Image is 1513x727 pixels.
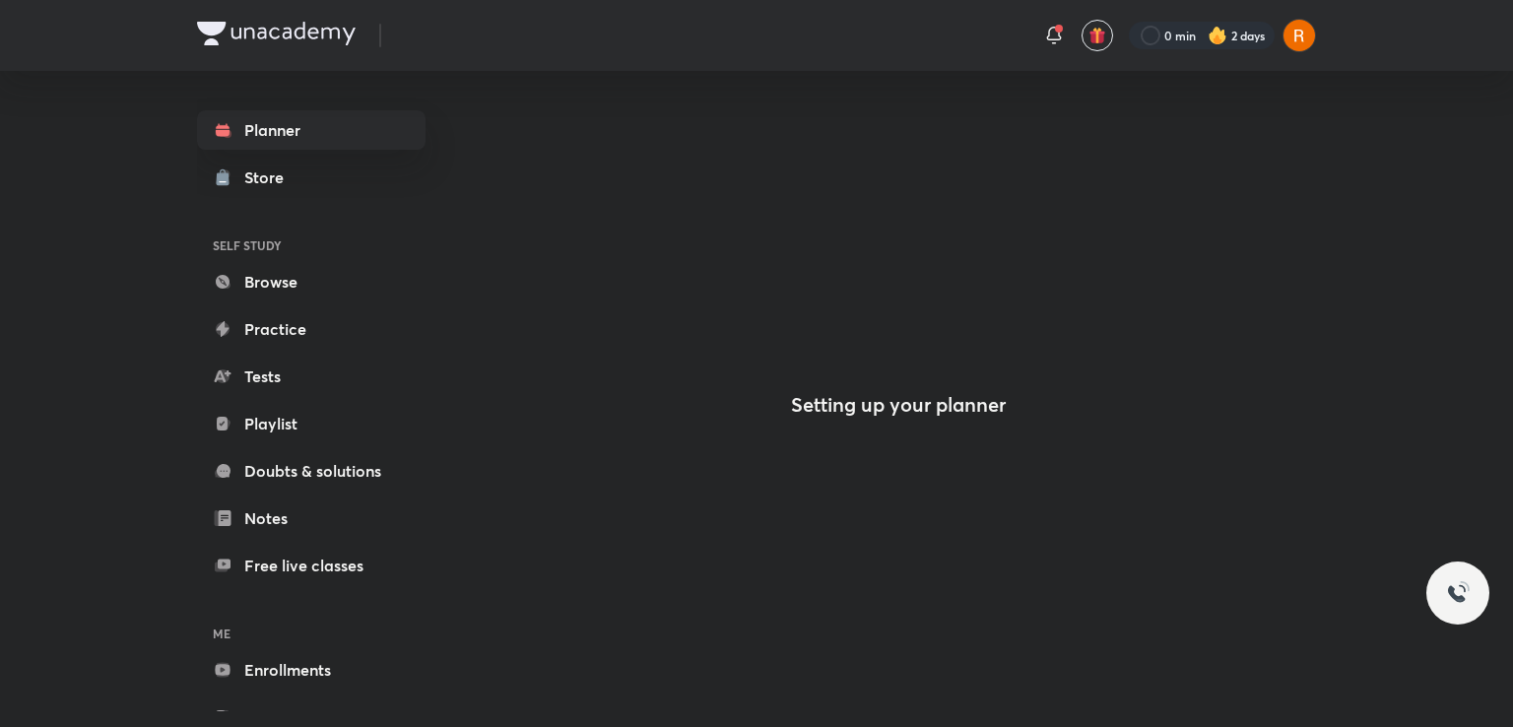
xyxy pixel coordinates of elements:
[197,404,426,443] a: Playlist
[197,617,426,650] h6: ME
[1208,26,1227,45] img: streak
[1088,27,1106,44] img: avatar
[791,393,1006,417] h4: Setting up your planner
[1082,20,1113,51] button: avatar
[197,229,426,262] h6: SELF STUDY
[197,158,426,197] a: Store
[197,498,426,538] a: Notes
[197,546,426,585] a: Free live classes
[197,262,426,301] a: Browse
[197,110,426,150] a: Planner
[197,650,426,690] a: Enrollments
[197,357,426,396] a: Tests
[197,22,356,45] img: Company Logo
[1283,19,1316,52] img: Aliya Fatima
[197,309,426,349] a: Practice
[197,22,356,50] a: Company Logo
[1446,581,1470,605] img: ttu
[197,451,426,491] a: Doubts & solutions
[244,165,296,189] div: Store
